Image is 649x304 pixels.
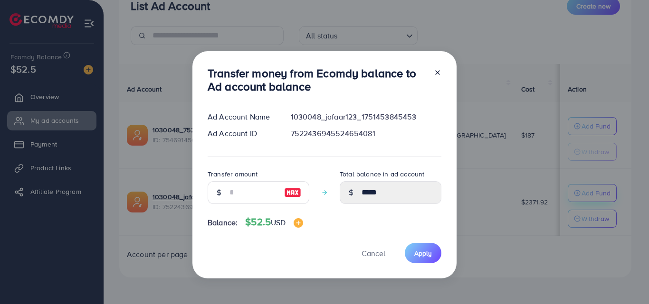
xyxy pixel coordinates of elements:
span: Cancel [362,248,385,258]
div: 7522436945524654081 [283,128,449,139]
h3: Transfer money from Ecomdy balance to Ad account balance [208,66,426,94]
button: Apply [405,243,441,263]
div: Ad Account Name [200,111,283,122]
span: Apply [414,249,432,258]
iframe: Chat [609,261,642,297]
img: image [284,187,301,198]
span: Balance: [208,217,238,228]
button: Cancel [350,243,397,263]
h4: $52.5 [245,216,303,228]
label: Total balance in ad account [340,169,424,179]
span: USD [271,217,286,228]
label: Transfer amount [208,169,258,179]
div: 1030048_jafaar123_1751453845453 [283,111,449,122]
img: image [294,218,303,228]
div: Ad Account ID [200,128,283,139]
